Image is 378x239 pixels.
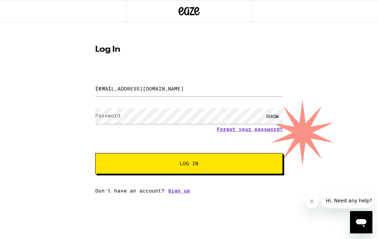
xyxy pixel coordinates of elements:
div: SHOW [262,108,283,124]
span: Log In [180,161,198,166]
h1: Log In [95,45,283,54]
div: Don't have an account? [95,188,283,194]
input: Email [95,81,283,96]
iframe: Button to launch messaging window [350,211,372,233]
label: Email [95,85,111,91]
a: Sign up [168,188,190,194]
iframe: Message from company [322,193,372,208]
iframe: Close message [305,194,319,208]
a: Forgot your password? [217,126,283,132]
label: Password [95,113,120,118]
button: Log In [95,153,283,174]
